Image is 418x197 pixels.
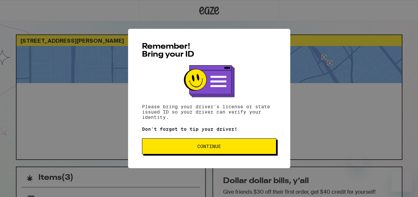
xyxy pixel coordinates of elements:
[142,126,276,132] p: Don't forget to tip your driver!
[142,104,276,120] p: Please bring your driver's license or state issued ID so your driver can verify your identity.
[142,43,194,59] span: Remember! Bring your ID
[350,155,364,168] iframe: Close message
[142,138,276,154] button: Continue
[197,144,221,149] span: Continue
[392,171,413,192] iframe: Button to launch messaging window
